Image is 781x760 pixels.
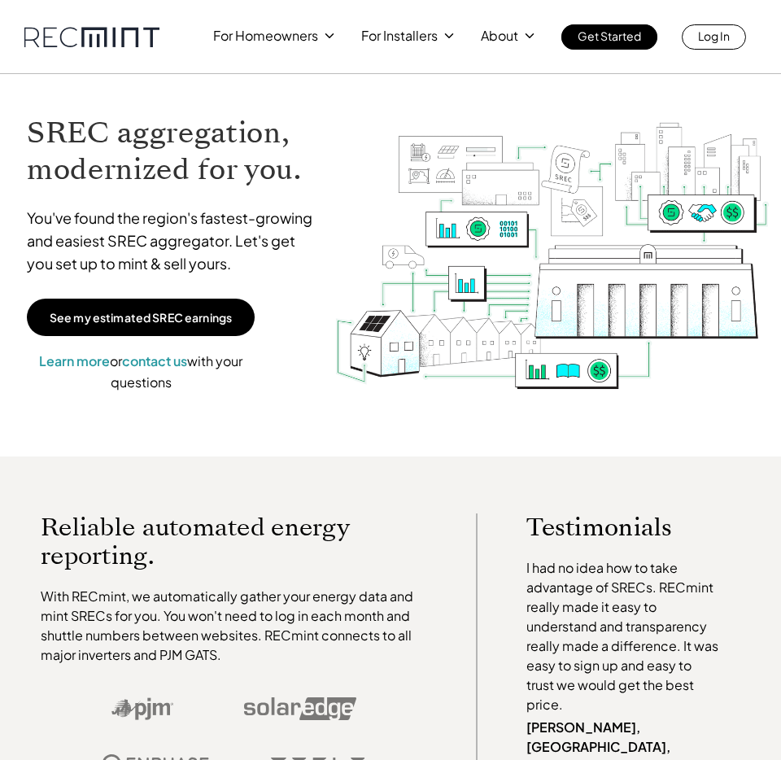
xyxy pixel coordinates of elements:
[682,24,746,50] a: Log In
[41,587,427,665] p: With RECmint, we automatically gather your energy data and mint SRECs for you. You won't need to ...
[27,351,255,392] p: or with your questions
[561,24,657,50] a: Get Started
[526,558,720,714] p: I had no idea how to take advantage of SRECs. RECmint really made it easy to understand and trans...
[27,207,318,275] p: You've found the region's fastest-growing and easiest SREC aggregator. Let's get you set up to mi...
[481,24,518,47] p: About
[39,352,110,369] a: Learn more
[334,86,770,437] img: RECmint value cycle
[122,352,187,369] a: contact us
[526,513,720,542] p: Testimonials
[361,24,438,47] p: For Installers
[698,24,730,47] p: Log In
[578,24,641,47] p: Get Started
[213,24,318,47] p: For Homeowners
[27,115,318,188] h1: SREC aggregation, modernized for you.
[50,310,232,325] p: See my estimated SREC earnings
[41,513,427,570] p: Reliable automated energy reporting.
[27,299,255,336] a: See my estimated SREC earnings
